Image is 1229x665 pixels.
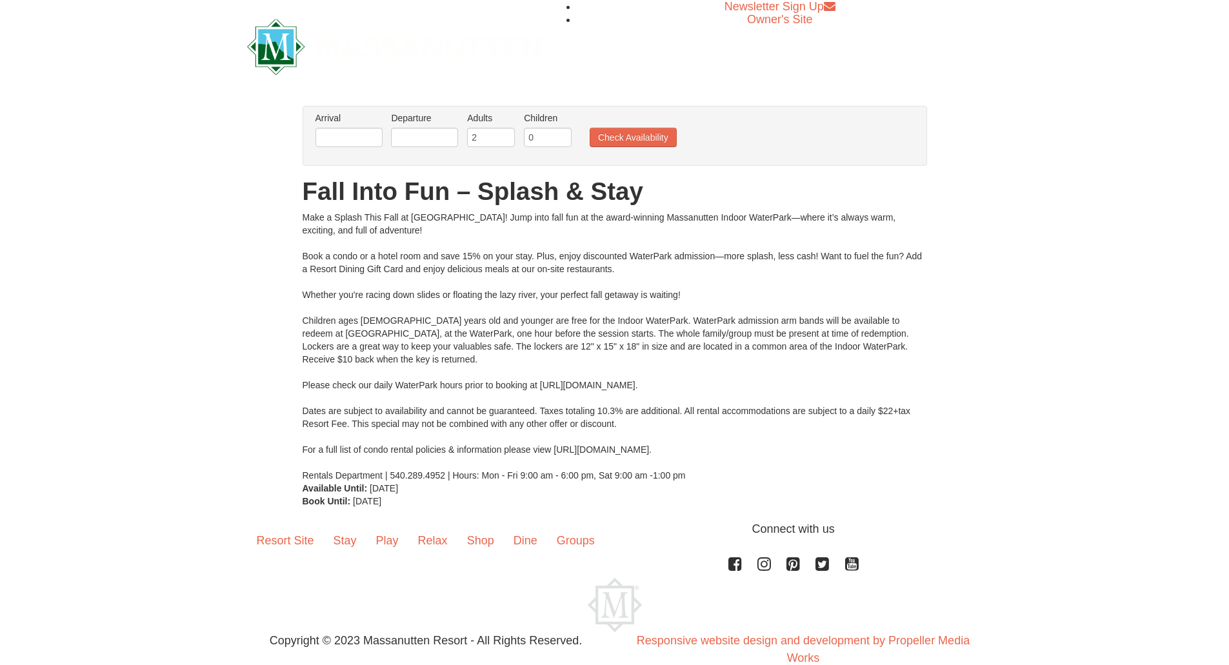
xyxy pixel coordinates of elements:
div: Make a Splash This Fall at [GEOGRAPHIC_DATA]! Jump into fall fun at the award-winning Massanutten... [303,211,927,482]
a: Groups [547,521,605,561]
strong: Book Until: [303,496,351,506]
a: Stay [324,521,366,561]
label: Adults [467,112,515,124]
a: Relax [408,521,457,561]
img: Massanutten Resort Logo [247,19,543,75]
p: Copyright © 2023 Massanutten Resort - All Rights Reserved. [237,632,615,650]
a: Dine [504,521,547,561]
a: Play [366,521,408,561]
h1: Fall Into Fun – Splash & Stay [303,179,927,204]
label: Children [524,112,572,124]
span: [DATE] [370,483,398,493]
img: Massanutten Resort Logo [588,578,642,632]
label: Arrival [315,112,383,124]
a: Shop [457,521,504,561]
a: Owner's Site [747,13,812,26]
button: Check Availability [590,128,677,147]
a: Responsive website design and development by Propeller Media Works [637,634,970,664]
strong: Available Until: [303,483,368,493]
label: Departure [391,112,458,124]
a: Resort Site [247,521,324,561]
p: Connect with us [247,521,983,538]
a: Massanutten Resort [247,30,543,60]
span: [DATE] [353,496,381,506]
